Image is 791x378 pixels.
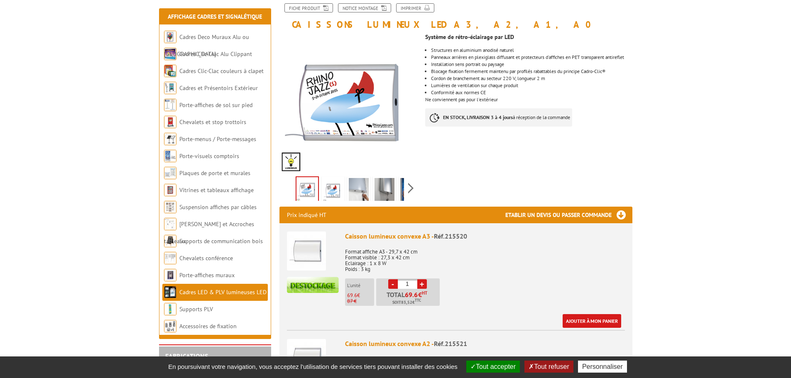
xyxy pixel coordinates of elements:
[164,82,176,94] img: Cadres et Présentoirs Extérieur
[431,69,632,74] p: Blocage fixation fermement maintenu par profilés rabattables du principe Cadro-Clic®
[378,291,440,306] p: Total
[164,116,176,128] img: Chevalets et stop trottoirs
[417,279,427,289] a: +
[431,90,632,95] p: Conformité aux normes CE
[431,48,632,53] p: Structures en aluminium anodisé naturel
[164,286,176,298] img: Cadres LED & PLV lumineuses LED
[431,55,632,60] p: Panneaux arrières en plexiglass diffusant et protecteurs d'affiches en PET transparent antireflet
[347,292,357,299] span: 69.6
[296,177,318,203] img: affichage_lumineux_215520-_1_.jpg
[388,279,398,289] a: -
[345,232,625,241] div: Caisson lumineux convexe A3 -
[164,184,176,196] img: Vitrines et tableaux affichage
[466,361,520,373] button: Tout accepter
[179,135,256,143] a: Porte-menus / Porte-messages
[425,29,638,135] div: Ne conviennent pas pour l'extérieur
[284,3,333,12] a: Fiche produit
[347,298,374,304] p: 87 €
[431,62,632,67] li: Installation sens portrait ou paysage
[179,84,258,92] a: Cadres et Présentoirs Extérieur
[563,314,621,328] a: Ajouter à mon panier
[179,118,246,126] a: Chevalets et stop trottoirs
[164,303,176,315] img: Supports PLV
[425,34,632,39] p: Système de rétro-éclairage par LED
[396,3,434,12] a: Imprimer
[179,169,250,177] a: Plaques de porte et murales
[164,252,176,264] img: Chevalets conférence
[443,114,513,120] strong: EN STOCK, LIVRAISON 3 à 4 jours
[179,50,252,58] a: Cadres Clic-Clac Alu Clippant
[179,186,254,194] a: Vitrines et tableaux affichage
[407,181,415,195] span: Next
[179,322,237,330] a: Accessoires de fixation
[524,361,573,373] button: Tout refuser
[323,178,343,204] img: affichage_lumineux_215520.gif
[287,339,326,378] img: Caisson lumineux convexe A2
[418,291,422,298] span: €
[345,243,625,272] p: Format affiche A3 - 29,7 x 42 cm Format visible : 27,3 x 42 cm Eclairage : 1 x 8 W Poids : 3 kg
[179,271,235,279] a: Porte-affiches muraux
[179,305,213,313] a: Supports PLV
[431,76,632,81] p: Cordon de branchement au secteur 220 V, longueur 2 m
[287,277,339,293] img: destockage
[578,361,627,373] button: Personnaliser (fenêtre modale)
[434,339,467,348] span: Réf.215521
[164,269,176,281] img: Porte-affiches muraux
[164,33,249,58] a: Cadres Deco Muraux Alu ou [GEOGRAPHIC_DATA]
[179,152,239,160] a: Porte-visuels comptoirs
[164,201,176,213] img: Suspension affiches par câbles
[347,293,374,298] p: €
[179,288,267,296] a: Cadres LED & PLV lumineuses LED
[431,83,632,88] li: Lumières de ventilation sur chaque produit
[164,31,176,43] img: Cadres Deco Muraux Alu ou Bois
[405,291,418,298] span: 69.6
[179,237,263,245] a: Supports de communication bois
[392,299,421,306] span: Soit €
[179,254,233,262] a: Chevalets conférence
[434,232,467,240] span: Réf.215520
[287,207,326,223] p: Prix indiqué HT
[422,290,427,296] sup: HT
[179,101,252,109] a: Porte-affiches de sol sur pied
[164,150,176,162] img: Porte-visuels comptoirs
[425,108,572,127] p: à réception de la commande
[375,178,394,204] img: 215520_caissons_lumineux_led_a3_a2_a1_a0_2.jpg
[164,363,462,370] span: En poursuivant votre navigation, vous acceptez l'utilisation de services tiers pouvant installer ...
[347,283,374,288] p: L'unité
[164,99,176,111] img: Porte-affiches de sol sur pied
[401,299,412,306] span: 83,52
[349,178,369,204] img: 215520_caissons_lumineux_led_a3_a2_a1_a0.jpg
[179,203,257,211] a: Suspension affiches par câbles
[164,218,176,230] img: Cimaises et Accroches tableaux
[168,13,262,20] a: Affichage Cadres et Signalétique
[338,3,391,12] a: Notice Montage
[164,167,176,179] img: Plaques de porte et murales
[164,133,176,145] img: Porte-menus / Porte-messages
[287,232,326,271] img: Caisson lumineux convexe A3
[279,34,419,173] img: affichage_lumineux_215520-_1_.jpg
[505,207,632,223] h3: Etablir un devis ou passer commande
[415,298,421,302] sup: TTC
[164,220,254,245] a: [PERSON_NAME] et Accroches tableaux
[400,178,420,204] img: 215520_caissons_lumineux_led_a3_a2_a1_a0_3.jpg
[345,339,625,349] div: Caisson lumineux convexe A2 -
[164,65,176,77] img: Cadres Clic-Clac couleurs à clapet
[179,67,264,75] a: Cadres Clic-Clac couleurs à clapet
